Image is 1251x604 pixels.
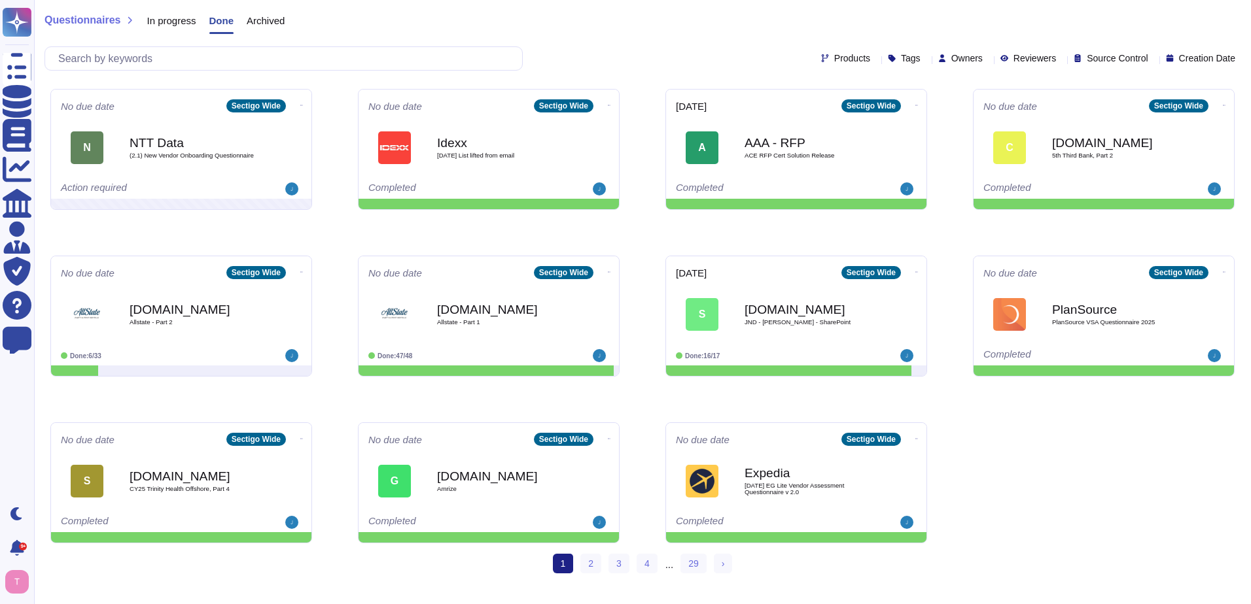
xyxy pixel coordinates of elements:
[1208,349,1221,362] img: user
[1179,54,1235,63] span: Creation Date
[745,152,875,159] span: ACE RFP Cert Solution Release
[52,47,522,70] input: Search by keywords
[226,99,286,112] div: Sectigo Wide
[368,435,422,445] span: No due date
[686,131,718,164] div: A
[437,137,568,149] b: Idexx
[378,352,412,360] span: Done: 47/48
[130,319,260,326] span: Allstate - Part 2
[368,268,422,278] span: No due date
[593,349,606,362] img: user
[841,99,901,112] div: Sectigo Wide
[534,99,593,112] div: Sectigo Wide
[247,16,285,25] span: Archived
[437,319,568,326] span: Allstate - Part 1
[901,54,921,63] span: Tags
[61,268,115,278] span: No due date
[130,152,260,159] span: (2.1) New Vendor Onboarding Questionnaire
[676,516,836,529] div: Completed
[1052,137,1183,149] b: [DOMAIN_NAME]
[993,298,1026,331] img: Logo
[637,554,658,573] a: 4
[900,182,913,195] img: user
[285,516,298,529] img: user
[983,268,1037,278] span: No due date
[61,101,115,111] span: No due date
[900,516,913,529] img: user
[1149,266,1208,279] div: Sectigo Wide
[378,298,411,331] img: Logo
[676,435,730,445] span: No due date
[285,182,298,195] img: user
[1052,319,1183,326] span: PlanSource VSA Questionnaire 2025
[593,182,606,195] img: user
[130,470,260,482] b: [DOMAIN_NAME]
[983,182,1144,195] div: Completed
[993,131,1026,164] div: C
[580,554,601,573] a: 2
[70,352,101,360] span: Done: 6/33
[226,266,286,279] div: Sectigo Wide
[665,554,674,575] div: ...
[1208,182,1221,195] img: user
[686,465,718,497] img: Logo
[983,349,1144,362] div: Completed
[368,101,422,111] span: No due date
[745,303,875,316] b: [DOMAIN_NAME]
[209,16,234,25] span: Done
[951,54,983,63] span: Owners
[130,303,260,316] b: [DOMAIN_NAME]
[841,266,901,279] div: Sectigo Wide
[378,465,411,497] div: G
[285,349,298,362] img: user
[553,554,574,573] span: 1
[437,486,568,492] span: Amrize
[368,182,529,195] div: Completed
[226,433,286,446] div: Sectigo Wide
[722,558,725,569] span: ›
[1149,99,1208,112] div: Sectigo Wide
[3,567,38,596] button: user
[680,554,707,573] a: 29
[676,101,707,111] span: [DATE]
[437,470,568,482] b: [DOMAIN_NAME]
[1013,54,1056,63] span: Reviewers
[745,467,875,479] b: Expedia
[61,516,221,529] div: Completed
[19,543,27,550] div: 9+
[608,554,629,573] a: 3
[437,152,568,159] span: [DATE] List lifted from email
[44,15,120,25] span: Questionnaires
[130,486,260,492] span: CY25 Trinity Health Offshore, Part 4
[534,433,593,446] div: Sectigo Wide
[983,101,1037,111] span: No due date
[1087,54,1148,63] span: Source Control
[71,298,103,331] img: Logo
[71,465,103,497] div: S
[900,349,913,362] img: user
[1052,303,1183,316] b: PlanSource
[1052,152,1183,159] span: 5th Third Bank, Part 2
[745,319,875,326] span: JND - [PERSON_NAME] - SharePoint
[71,131,103,164] div: N
[676,182,836,195] div: Completed
[147,16,196,25] span: In progress
[437,303,568,316] b: [DOMAIN_NAME]
[745,482,875,495] span: [DATE] EG Lite Vendor Assessment Questionnaire v 2.0
[130,137,260,149] b: NTT Data
[378,131,411,164] img: Logo
[534,266,593,279] div: Sectigo Wide
[368,516,529,529] div: Completed
[593,516,606,529] img: user
[841,433,901,446] div: Sectigo Wide
[61,435,115,445] span: No due date
[686,298,718,331] div: S
[5,570,29,594] img: user
[685,352,720,360] span: Done: 16/17
[676,268,707,278] span: [DATE]
[834,54,870,63] span: Products
[745,137,875,149] b: AAA - RFP
[61,182,221,195] div: Action required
